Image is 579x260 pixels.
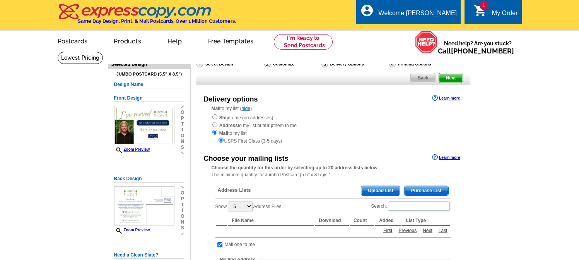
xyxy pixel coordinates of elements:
span: p [181,196,184,202]
input: Search: [388,201,450,211]
span: » [181,104,184,110]
strong: Address [219,123,238,128]
strong: ship [264,123,273,128]
a: First [381,227,394,234]
a: Postcards [45,31,100,50]
div: Selected Design [108,60,190,68]
div: Delivery Options [321,60,388,70]
span: o [181,133,184,139]
span: » [181,150,184,156]
strong: Ship [219,115,229,121]
span: o [181,214,184,219]
a: Zoom Preview [114,147,150,152]
img: small-thumb.jpg [114,106,174,146]
div: Delivery options [204,94,258,105]
span: i [181,208,184,214]
span: Back [411,73,435,83]
span: Call [438,47,514,55]
a: Learn more [432,154,460,160]
th: Count [350,216,374,226]
th: Added [375,216,401,226]
h5: Back Design [114,175,184,183]
span: » [181,184,184,190]
span: Upload List [361,186,400,195]
a: Back [410,73,436,83]
span: Next [439,73,462,83]
span: t [181,202,184,208]
a: Next [421,227,434,234]
div: Printing Options [388,60,457,70]
div: Customize [263,60,321,68]
img: Printing Options & Summary [389,60,396,67]
span: Address Lists [218,187,251,194]
label: Search: [371,201,450,212]
select: ShowAddress Files [228,201,253,211]
img: small-thumb.jpg [114,186,174,226]
strong: Choose the quantity for this order by selecting up to 20 address lists below. [212,165,379,170]
span: 1 [480,1,488,10]
a: Zoom Preview [114,228,150,232]
h5: Design Name [114,81,184,88]
label: Show Address Files [215,201,282,212]
div: Choose your mailing lists [204,153,289,164]
div: to my list ( ) [196,105,470,145]
div: The minimum quantity for Jumbo Postcard (5.5" x 8.5")is 1. [196,164,470,178]
span: » [181,231,184,237]
a: Learn more [432,95,460,101]
div: to me (no addresses) to my list but them to me to my list [212,114,454,145]
th: Download [315,216,349,226]
span: s [181,225,184,231]
div: USPS First Class (3-5 days) [212,137,454,145]
span: o [181,110,184,115]
h4: Jumbo Postcard (5.5" x 8.5") [114,72,184,77]
span: s [181,145,184,150]
span: p [181,115,184,121]
div: Select Design [196,60,263,70]
span: Purchase List [405,186,448,195]
img: Delivery Options [321,60,328,67]
span: n [181,139,184,145]
a: 1 shopping_cart My Order [473,9,518,18]
td: Mail one to me [224,241,256,248]
h4: Same Day Design, Print, & Mail Postcards. Over 1 Million Customers. [78,18,236,24]
span: Need help? Are you stuck? [438,40,518,55]
a: Same Day Design, Print, & Mail Postcards. Over 1 Million Customers. [58,9,236,24]
h5: Front Design [114,95,184,102]
a: Previous [396,227,418,234]
th: File Name [228,216,314,226]
a: hide [242,106,251,111]
a: Free Templates [196,31,266,50]
strong: Mail [219,131,228,136]
i: account_circle [360,3,374,17]
img: Select Design [196,60,203,67]
th: List Type [402,216,450,226]
i: shopping_cart [473,3,487,17]
strong: Mail [212,106,220,111]
a: Products [101,31,154,50]
span: t [181,121,184,127]
span: o [181,190,184,196]
a: Last [437,227,449,234]
span: n [181,219,184,225]
a: Help [155,31,194,50]
img: help [415,31,438,53]
span: i [181,127,184,133]
div: My Order [492,10,518,21]
a: [PHONE_NUMBER] [451,47,514,55]
div: Welcome [PERSON_NAME] [379,10,457,21]
img: Customize [264,60,271,67]
h5: Need a Clean Slate? [114,251,184,259]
